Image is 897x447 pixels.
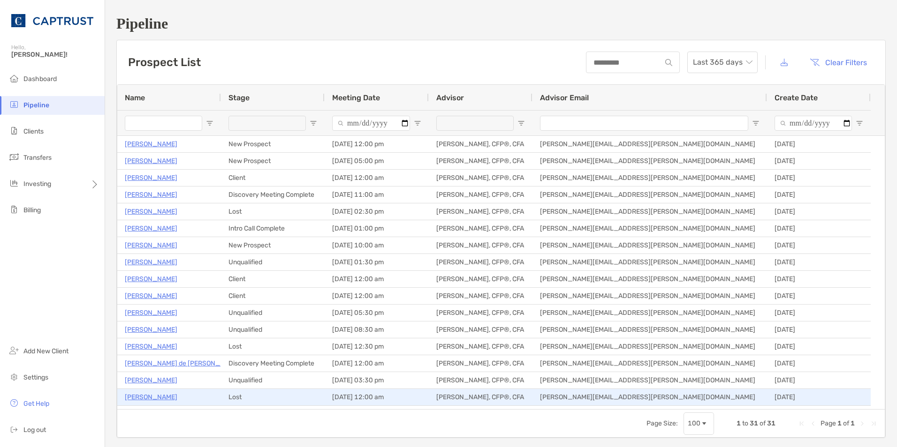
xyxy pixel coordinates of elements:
p: [PERSON_NAME] [125,341,177,352]
a: [PERSON_NAME] [125,307,177,319]
div: New Prospect [221,237,325,253]
a: [PERSON_NAME] [125,172,177,184]
span: Billing [23,206,41,214]
div: [DATE] [767,237,871,253]
a: [PERSON_NAME] [125,290,177,302]
a: [PERSON_NAME] [125,391,177,403]
div: Lost [221,203,325,220]
div: Discovery Meeting Complete [221,355,325,372]
div: Page Size [684,412,714,435]
input: Create Date Filter Input [775,116,852,131]
a: [PERSON_NAME] [125,239,177,251]
p: [PERSON_NAME] [125,324,177,335]
div: [DATE] [767,254,871,270]
div: [PERSON_NAME][EMAIL_ADDRESS][PERSON_NAME][DOMAIN_NAME] [532,355,767,372]
div: Client [221,288,325,304]
div: [PERSON_NAME], CFP®, CFA [429,220,532,237]
div: [PERSON_NAME][EMAIL_ADDRESS][PERSON_NAME][DOMAIN_NAME] [532,170,767,186]
div: [PERSON_NAME], CFP®, CFA [429,254,532,270]
span: 31 [750,419,758,427]
div: Unqualified [221,305,325,321]
div: [DATE] 10:00 am [325,237,429,253]
div: [PERSON_NAME][EMAIL_ADDRESS][PERSON_NAME][DOMAIN_NAME] [532,153,767,169]
img: billing icon [8,204,20,215]
div: [DATE] 11:00 am [325,186,429,203]
span: Pipeline [23,101,49,109]
div: [PERSON_NAME][EMAIL_ADDRESS][PERSON_NAME][DOMAIN_NAME] [532,271,767,287]
div: [DATE] [767,170,871,186]
div: Unqualified [221,254,325,270]
span: Get Help [23,400,49,408]
div: [PERSON_NAME], CFP®, CFA [429,288,532,304]
img: input icon [665,59,672,66]
div: [DATE] [767,186,871,203]
button: Open Filter Menu [856,119,863,127]
div: [PERSON_NAME], CFP®, CFA [429,136,532,152]
div: [DATE] 01:30 pm [325,254,429,270]
div: [PERSON_NAME][EMAIL_ADDRESS][PERSON_NAME][DOMAIN_NAME] [532,136,767,152]
div: 100 [688,419,700,427]
div: [PERSON_NAME][EMAIL_ADDRESS][PERSON_NAME][DOMAIN_NAME] [532,406,767,422]
div: [PERSON_NAME][EMAIL_ADDRESS][PERSON_NAME][DOMAIN_NAME] [532,338,767,355]
span: Add New Client [23,347,68,355]
div: Unqualified [221,321,325,338]
p: [PERSON_NAME] [125,189,177,201]
div: Lost [221,389,325,405]
div: [DATE] [767,338,871,355]
div: Client [221,170,325,186]
div: [PERSON_NAME], CFP®, CFA [429,355,532,372]
div: First Page [798,420,806,427]
div: Unqualified [221,406,325,422]
input: Name Filter Input [125,116,202,131]
img: settings icon [8,371,20,382]
a: [PERSON_NAME] [125,256,177,268]
div: [DATE] 12:00 am [325,288,429,304]
button: Open Filter Menu [517,119,525,127]
span: Log out [23,426,46,434]
div: [DATE] 12:00 am [325,170,429,186]
div: [PERSON_NAME], CFP®, CFA [429,338,532,355]
button: Open Filter Menu [752,119,760,127]
input: Advisor Email Filter Input [540,116,748,131]
img: get-help icon [8,397,20,409]
div: [DATE] [767,153,871,169]
button: Open Filter Menu [414,119,421,127]
a: [PERSON_NAME] [125,374,177,386]
div: [DATE] [767,355,871,372]
div: Intro Call Complete [221,220,325,237]
div: [PERSON_NAME], CFP®, CFA [429,186,532,203]
div: [DATE] [767,321,871,338]
div: [PERSON_NAME], CFP®, CFA [429,170,532,186]
span: Clients [23,127,44,135]
div: [PERSON_NAME], CFP®, CFA [429,237,532,253]
div: [DATE] 12:00 am [325,389,429,405]
span: Last 365 days [693,52,752,73]
button: Open Filter Menu [206,119,213,127]
img: transfers icon [8,151,20,163]
div: [DATE] 12:30 pm [325,338,429,355]
div: [DATE] [767,220,871,237]
div: [DATE] 05:30 pm [325,305,429,321]
div: [PERSON_NAME][EMAIL_ADDRESS][PERSON_NAME][DOMAIN_NAME] [532,288,767,304]
div: Client [221,271,325,287]
div: [DATE] 01:00 pm [325,220,429,237]
div: Unqualified [221,372,325,388]
a: [PERSON_NAME] [125,273,177,285]
button: Open Filter Menu [310,119,317,127]
div: [PERSON_NAME], CFP®, CFA [429,153,532,169]
div: [DATE] 02:30 pm [325,203,429,220]
div: [PERSON_NAME], CFP®, CFA [429,372,532,388]
span: of [843,419,849,427]
input: Meeting Date Filter Input [332,116,410,131]
span: to [742,419,748,427]
span: Transfers [23,154,52,162]
span: 1 [737,419,741,427]
p: [PERSON_NAME] [125,408,177,420]
div: Discovery Meeting Complete [221,186,325,203]
div: [PERSON_NAME][EMAIL_ADDRESS][PERSON_NAME][DOMAIN_NAME] [532,321,767,338]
